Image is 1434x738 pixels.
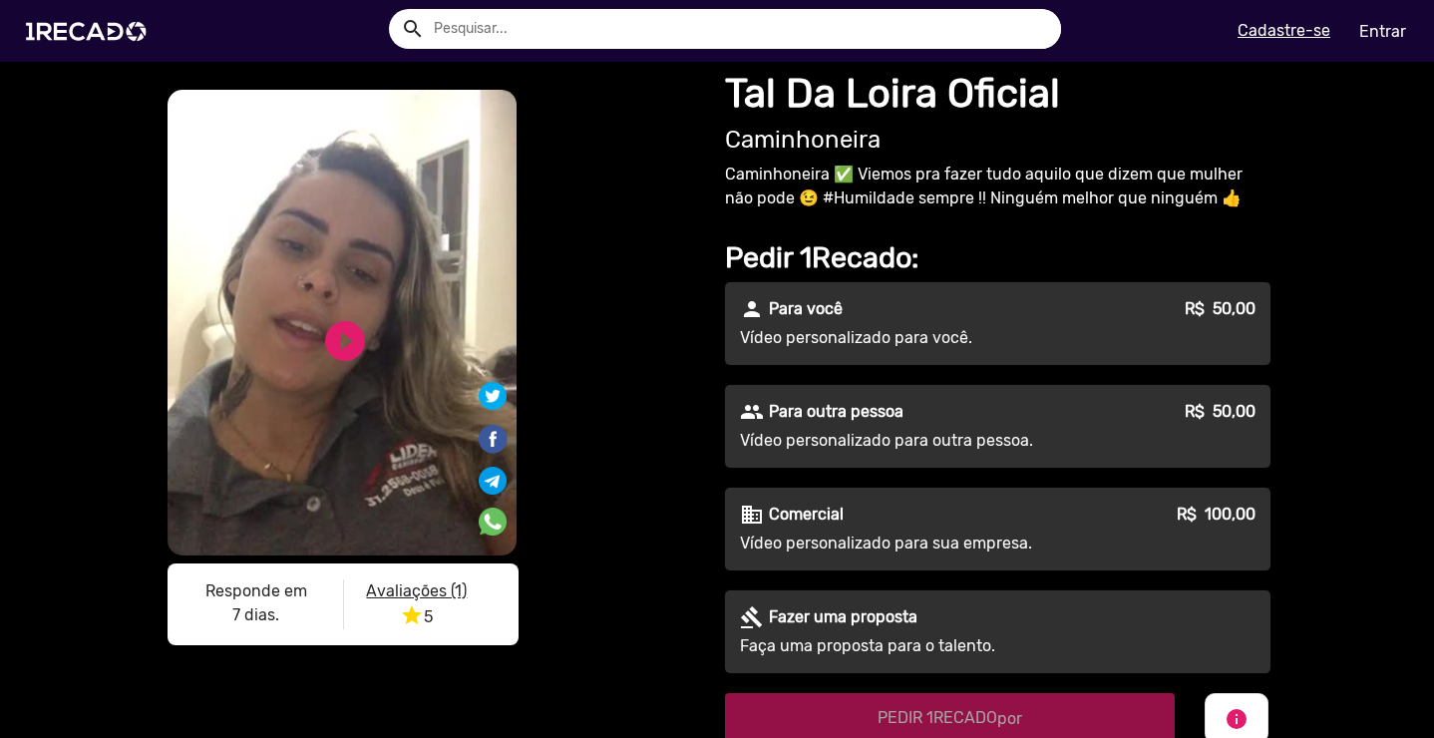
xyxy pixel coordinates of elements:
mat-icon: people [740,400,764,424]
p: Vídeo personalizado para sua empresa. [740,532,1101,555]
p: Caminhoneira ✅ Viemos pra fazer tudo aquilo que dizem que mulher não pode 😉 #Humildade sempre !! ... [725,163,1270,210]
span: PEDIR 1RECADO [878,708,1022,727]
p: Vídeo personalizado para você. [740,326,1101,350]
i: Share on WhatsApp [479,505,507,524]
input: Pesquisar... [419,9,1061,49]
img: Compartilhe no twitter [479,382,507,410]
i: Share on Telegram [479,464,507,483]
p: Responde em [183,579,328,603]
i: star [400,603,424,627]
i: Share on Facebook [477,421,509,440]
mat-icon: info [1225,707,1249,731]
p: Para você [769,297,843,321]
span: por [997,709,1022,728]
mat-icon: gavel [740,605,764,629]
mat-icon: business [740,503,764,527]
button: Example home icon [394,10,429,45]
h2: Pedir 1Recado: [725,240,1270,275]
mat-icon: person [740,297,764,321]
h2: Caminhoneira [725,126,1270,155]
a: Entrar [1346,14,1419,49]
span: 5 [400,607,433,626]
b: 7 dias. [232,605,279,624]
img: Compartilhe no whatsapp [479,508,507,536]
p: Para outra pessoa [769,400,903,424]
img: Compartilhe no telegram [479,467,507,495]
p: R$ 100,00 [1177,503,1255,527]
p: R$ 50,00 [1185,297,1255,321]
img: Compartilhe no facebook [477,423,509,455]
h1: Tal Da Loira Oficial [725,70,1270,118]
p: Faça uma proposta para o talento. [740,634,1101,658]
p: Comercial [769,503,844,527]
p: Vídeo personalizado para outra pessoa. [740,429,1101,453]
i: Share on Twitter [479,385,507,404]
u: Cadastre-se [1238,21,1330,40]
mat-icon: Example home icon [401,17,425,41]
p: Fazer uma proposta [769,605,917,629]
a: play_circle_filled [321,317,369,365]
u: Avaliações (1) [366,581,467,600]
p: R$ 50,00 [1185,400,1255,424]
video: S1RECADO vídeos dedicados para fãs e empresas [168,90,517,555]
